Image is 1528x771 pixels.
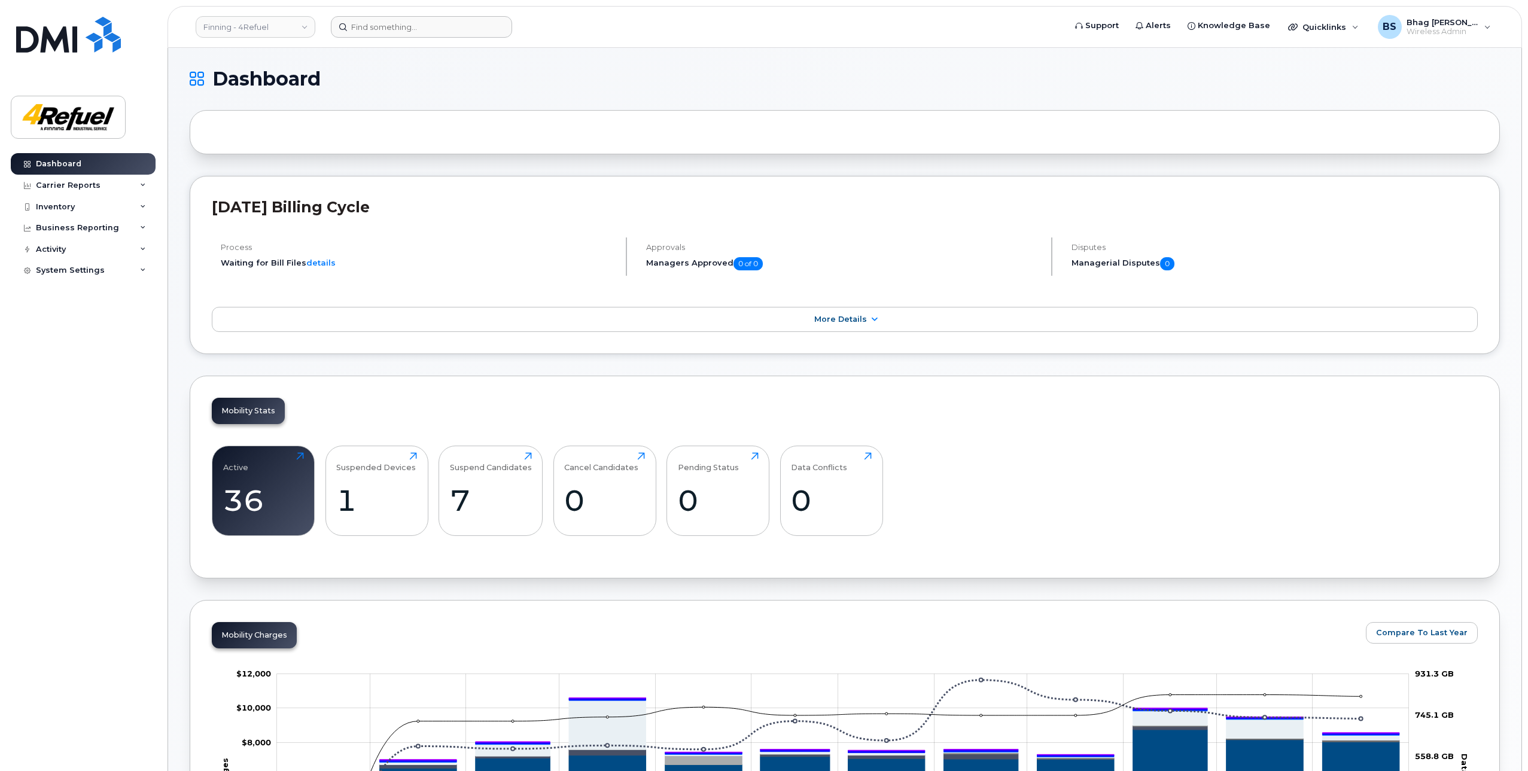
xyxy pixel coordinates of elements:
tspan: $10,000 [236,703,271,712]
a: Pending Status0 [678,452,759,529]
g: $0 [242,738,271,747]
tspan: 931.3 GB [1415,669,1454,678]
div: 1 [336,483,417,518]
span: Dashboard [212,70,321,88]
tspan: $12,000 [236,669,271,678]
li: Waiting for Bill Files [221,257,616,269]
h2: [DATE] Billing Cycle [212,198,1478,216]
h4: Approvals [646,243,1041,252]
div: 0 [564,483,645,518]
span: More Details [814,315,867,324]
div: Suspend Candidates [450,452,532,472]
tspan: 745.1 GB [1415,710,1454,720]
div: 0 [678,483,759,518]
a: Data Conflicts0 [791,452,872,529]
div: Data Conflicts [791,452,847,472]
span: 0 [1160,257,1174,270]
tspan: $8,000 [242,738,271,747]
div: 0 [791,483,872,518]
g: $0 [236,703,271,712]
a: details [306,258,336,267]
a: Cancel Candidates0 [564,452,645,529]
span: Compare To Last Year [1376,627,1468,638]
button: Compare To Last Year [1366,622,1478,644]
div: Suspended Devices [336,452,416,472]
div: Pending Status [678,452,739,472]
a: Suspended Devices1 [336,452,417,529]
h5: Managers Approved [646,257,1041,270]
div: Active [223,452,248,472]
g: $0 [236,669,271,678]
h5: Managerial Disputes [1072,257,1478,270]
div: 36 [223,483,304,518]
a: Suspend Candidates7 [450,452,532,529]
tspan: 558.8 GB [1415,751,1454,761]
span: 0 of 0 [733,257,763,270]
div: Cancel Candidates [564,452,638,472]
a: Active36 [223,452,304,529]
h4: Disputes [1072,243,1478,252]
div: 7 [450,483,532,518]
h4: Process [221,243,616,252]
